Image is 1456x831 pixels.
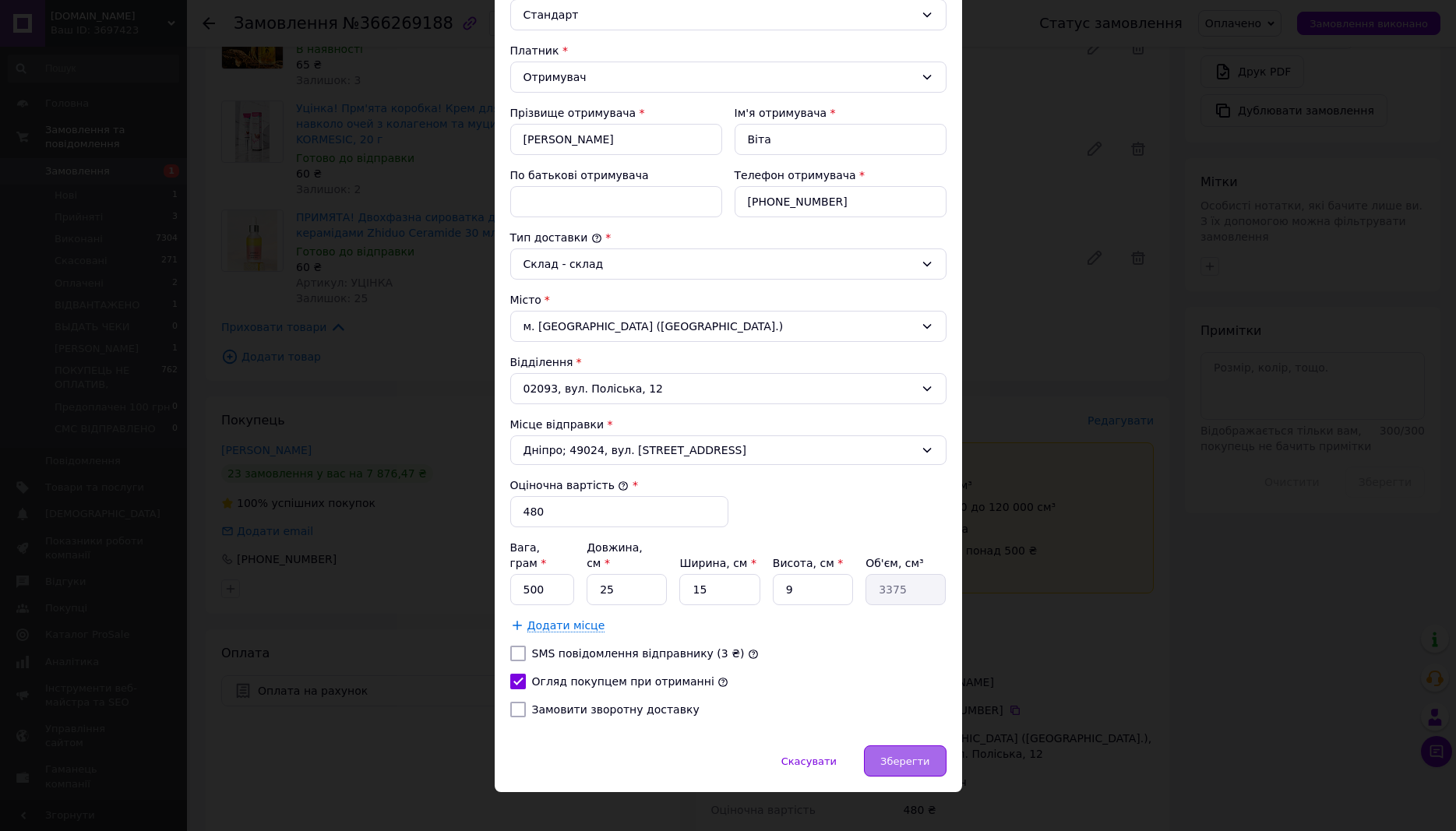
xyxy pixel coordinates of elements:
[510,169,649,181] label: По батькові отримувача
[679,557,756,569] label: Ширина, см
[781,755,837,767] span: Скасувати
[524,442,915,458] span: Дніпро; 49024, вул. [STREET_ADDRESS]
[735,186,947,217] input: +380
[532,647,745,660] label: SMS повідомлення відправнику (3 ₴)
[510,479,629,491] label: Оціночна вартість
[510,417,947,432] div: Місце відправки
[510,107,636,119] label: Прізвище отримувача
[527,619,605,632] span: Додати місце
[510,43,947,58] div: Платник
[865,555,946,571] div: Об'єм, см³
[532,675,714,688] label: Огляд покупцем при отриманні
[510,230,947,245] div: Тип доставки
[773,557,843,569] label: Висота, см
[510,354,947,370] div: Відділення
[524,69,915,86] div: Отримувач
[735,107,827,119] label: Ім'я отримувача
[524,6,915,23] div: Стандарт
[880,755,929,767] span: Зберегти
[510,311,947,342] div: м. [GEOGRAPHIC_DATA] ([GEOGRAPHIC_DATA].)
[532,703,700,716] label: Замовити зворотну доставку
[510,373,947,404] div: 02093, вул. Поліська, 12
[587,541,643,569] label: Довжина, см
[510,292,947,308] div: Місто
[510,541,547,569] label: Вага, грам
[524,255,915,273] div: Склад - склад
[735,169,856,181] label: Телефон отримувача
